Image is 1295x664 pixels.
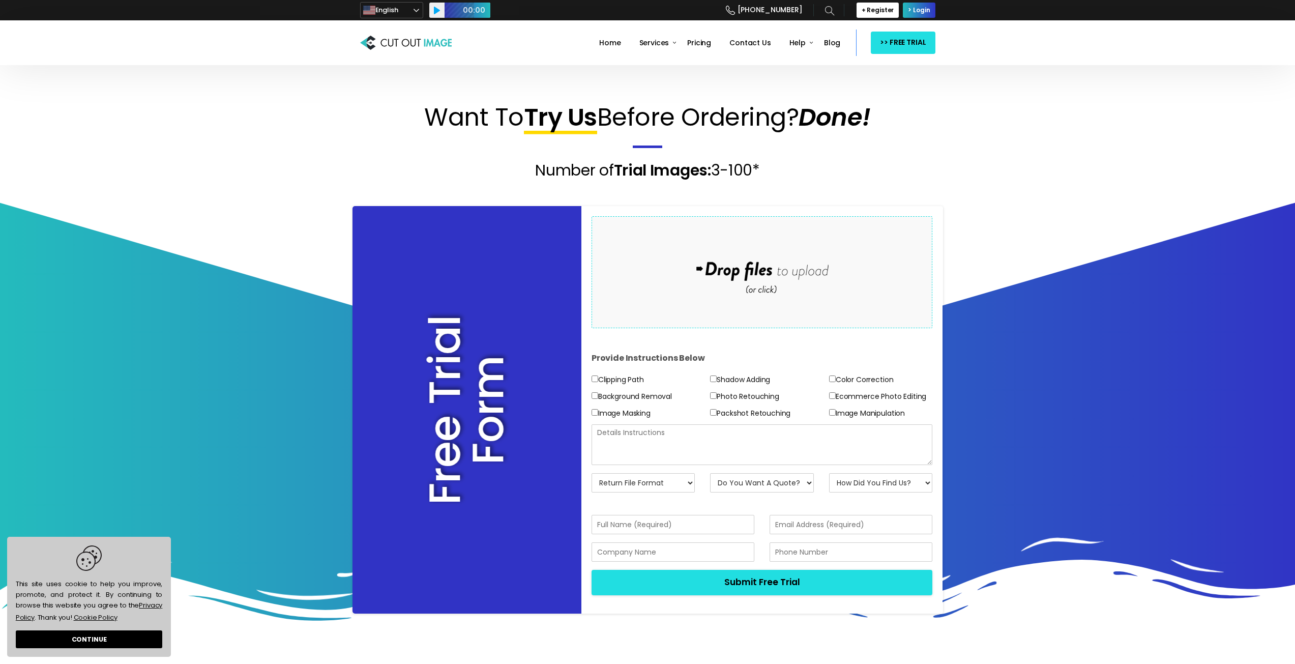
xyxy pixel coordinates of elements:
[595,32,625,54] a: Home
[592,570,933,595] button: Submit Free Trial
[687,38,711,48] span: Pricing
[683,32,715,54] a: Pricing
[871,32,935,53] a: >> FREE TRIAL
[360,2,423,18] a: English
[72,611,119,624] a: learn more about cookies
[829,409,836,416] input: Image Manipulation
[820,32,844,54] a: Blog
[710,376,717,382] input: Shadow Adding
[16,630,162,648] a: dismiss cookie message
[592,409,598,416] input: Image Masking
[903,3,935,18] a: > Login
[770,542,932,562] input: Phone Number
[592,392,598,399] input: Background Removal
[824,38,840,48] span: Blog
[829,373,893,386] label: Color Correction
[639,38,669,48] span: Services
[524,100,597,134] span: Try Us
[710,390,779,403] label: Photo Retouching
[829,390,926,403] label: Ecommerce Photo Editing
[710,407,790,420] label: Packshot Retouching
[710,409,717,416] input: Packshot Retouching
[16,545,162,624] span: This site uses cookie to help you improve, promote, and protect it. By continuing to browse this ...
[710,392,717,399] input: Photo Retouching
[592,376,598,382] input: Clipping Path
[363,4,375,16] img: en
[535,159,613,181] span: Number of
[785,32,810,54] a: Help
[770,515,932,534] input: Email Address (Required)
[445,3,490,18] span: Time Slider
[862,6,894,14] span: + Register
[597,100,799,134] span: Before Ordering?
[635,32,673,54] a: Services
[592,542,754,562] input: Company Name
[592,515,754,534] input: Full Name (Required)
[592,390,672,403] label: Background Removal
[829,407,905,420] label: Image Manipulation
[424,100,524,134] span: Want To
[711,159,760,181] span: 3-100*
[424,310,510,509] h2: Free Trial Form
[829,392,836,399] input: Ecommerce Photo Editing
[710,373,770,386] label: Shadow Adding
[880,36,926,49] span: >> FREE TRIAL
[360,33,452,52] img: Cut Out Image: Photo Cut Out Service Provider
[857,3,899,18] a: + Register
[592,407,651,420] label: Image Masking
[592,343,933,373] h4: Provide Instructions Below
[729,38,771,48] span: Contact Us
[726,1,803,19] a: [PHONE_NUMBER]
[789,38,806,48] span: Help
[908,6,930,14] span: > Login
[16,600,162,622] a: Privacy Policy
[614,159,711,181] span: Trial Images:
[7,537,171,657] div: cookieconsent
[829,376,836,382] input: Color Correction
[599,38,621,48] span: Home
[429,3,490,18] div: Audio Player
[799,100,871,134] span: Done!
[725,32,775,54] a: Contact Us
[429,3,445,18] button: Play
[592,373,644,386] label: Clipping Path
